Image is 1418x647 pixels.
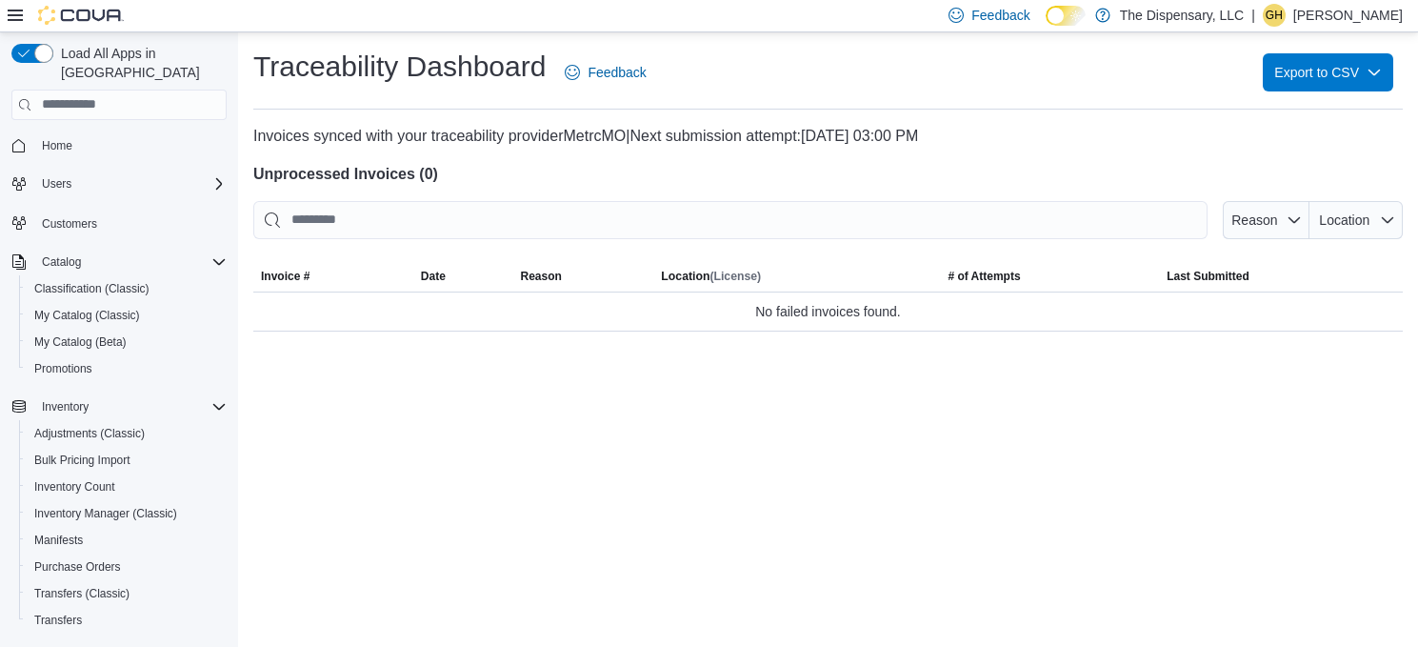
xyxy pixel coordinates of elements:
[19,554,234,580] button: Purchase Orders
[4,249,234,275] button: Catalog
[34,559,121,575] span: Purchase Orders
[27,609,227,632] span: Transfers
[27,331,227,354] span: My Catalog (Beta)
[34,361,92,376] span: Promotions
[19,275,234,302] button: Classification (Classic)
[27,277,227,300] span: Classification (Classic)
[34,211,227,234] span: Customers
[661,269,761,284] h5: Location
[27,331,134,354] a: My Catalog (Beta)
[42,399,89,414] span: Inventory
[53,44,227,82] span: Load All Apps in [GEOGRAPHIC_DATA]
[34,172,79,195] button: Users
[557,53,653,91] a: Feedback
[253,261,413,292] button: Invoice #
[27,556,227,578] span: Purchase Orders
[42,176,71,192] span: Users
[34,613,82,628] span: Transfers
[27,582,137,605] a: Transfers (Classic)
[34,395,96,418] button: Inventory
[27,609,90,632] a: Transfers
[588,63,646,82] span: Feedback
[34,533,83,548] span: Manifests
[253,201,1208,239] input: This is a search bar. After typing your query, hit enter to filter the results lower in the page.
[34,308,140,323] span: My Catalog (Classic)
[27,502,227,525] span: Inventory Manager (Classic)
[629,128,801,144] span: Next submission attempt:
[34,133,227,157] span: Home
[4,171,234,197] button: Users
[948,269,1020,284] span: # of Attempts
[34,395,227,418] span: Inventory
[661,269,761,284] span: Location (License)
[755,300,901,323] span: No failed invoices found.
[1263,4,1286,27] div: Gillian Hendrix
[19,580,234,607] button: Transfers (Classic)
[19,420,234,447] button: Adjustments (Classic)
[421,269,446,284] span: Date
[34,453,130,468] span: Bulk Pricing Import
[34,334,127,350] span: My Catalog (Beta)
[27,529,90,552] a: Manifests
[34,251,89,273] button: Catalog
[27,556,129,578] a: Purchase Orders
[19,500,234,527] button: Inventory Manager (Classic)
[1319,212,1369,228] span: Location
[27,304,227,327] span: My Catalog (Classic)
[1046,26,1047,27] span: Dark Mode
[19,527,234,554] button: Manifests
[253,125,1403,148] p: Invoices synced with your traceability provider MetrcMO | [DATE] 03:00 PM
[253,48,546,86] h1: Traceability Dashboard
[34,134,80,157] a: Home
[1046,6,1086,26] input: Dark Mode
[27,422,152,445] a: Adjustments (Classic)
[1263,53,1393,91] button: Export to CSV
[413,261,513,292] button: Date
[520,269,561,284] span: Reason
[42,216,97,232] span: Customers
[27,357,100,380] a: Promotions
[1120,4,1244,27] p: The Dispensary, LLC
[27,449,138,472] a: Bulk Pricing Import
[19,329,234,355] button: My Catalog (Beta)
[4,209,234,236] button: Customers
[1223,201,1309,239] button: Reason
[19,474,234,500] button: Inventory Count
[1274,53,1382,91] span: Export to CSV
[27,475,123,498] a: Inventory Count
[1231,212,1277,228] span: Reason
[42,254,81,270] span: Catalog
[34,586,130,601] span: Transfers (Classic)
[27,422,227,445] span: Adjustments (Classic)
[4,131,234,159] button: Home
[27,449,227,472] span: Bulk Pricing Import
[1251,4,1255,27] p: |
[38,6,124,25] img: Cova
[971,6,1029,25] span: Feedback
[27,475,227,498] span: Inventory Count
[34,172,227,195] span: Users
[27,357,227,380] span: Promotions
[19,447,234,474] button: Bulk Pricing Import
[1309,201,1403,239] button: Location
[27,582,227,605] span: Transfers (Classic)
[19,607,234,634] button: Transfers
[19,302,234,329] button: My Catalog (Classic)
[27,304,148,327] a: My Catalog (Classic)
[27,277,157,300] a: Classification (Classic)
[34,479,115,495] span: Inventory Count
[709,270,761,283] span: (License)
[261,269,310,284] span: Invoice #
[34,212,105,235] a: Customers
[253,163,1403,186] h4: Unprocessed Invoices ( 0 )
[34,506,177,521] span: Inventory Manager (Classic)
[27,529,227,552] span: Manifests
[34,281,150,296] span: Classification (Classic)
[42,138,72,153] span: Home
[19,355,234,382] button: Promotions
[27,502,185,525] a: Inventory Manager (Classic)
[1293,4,1403,27] p: [PERSON_NAME]
[1266,4,1283,27] span: GH
[34,251,227,273] span: Catalog
[4,394,234,420] button: Inventory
